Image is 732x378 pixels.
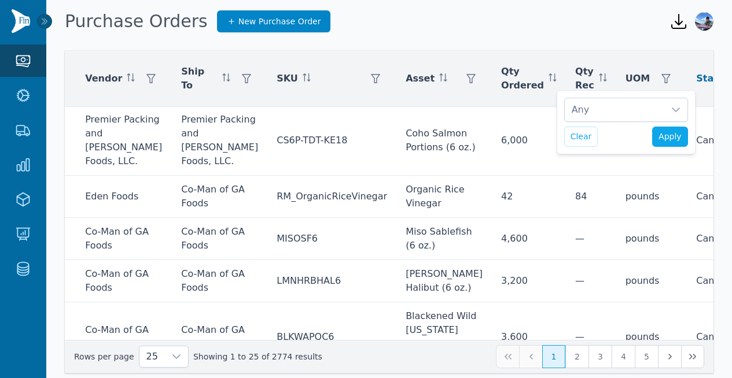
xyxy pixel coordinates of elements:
[616,260,687,302] td: pounds
[396,260,492,302] td: [PERSON_NAME] Halibut (6 oz.)
[635,345,658,368] button: Page 5
[76,176,172,218] td: Eden Foods
[542,345,565,368] button: Page 1
[492,176,566,218] td: 42
[267,218,396,260] td: MISOSF6
[172,176,267,218] td: Co-Man of GA Foods
[172,106,267,176] td: Premier Packing and [PERSON_NAME] Foods, LLC.
[172,260,267,302] td: Co-Man of GA Foods
[172,218,267,260] td: Co-Man of GA Foods
[588,345,612,368] button: Page 3
[76,260,172,302] td: Co-Man of GA Foods
[695,12,713,31] img: Garrett McMullen
[65,11,208,32] h1: Purchase Orders
[616,302,687,372] td: pounds
[396,218,492,260] td: Miso Sablefish (6 oz.)
[492,302,566,372] td: 3,600
[626,72,650,86] span: UOM
[575,65,594,92] span: Qty Rec
[492,260,566,302] td: 3,200
[652,127,688,147] button: Apply
[217,10,331,32] a: New Purchase Order
[565,98,664,121] div: Any
[616,176,687,218] td: pounds
[566,260,616,302] td: —
[681,345,704,368] button: Last Page
[406,72,435,86] span: Asset
[696,72,730,86] span: Status
[267,260,396,302] td: LMNHRBHAL6
[566,218,616,260] td: —
[139,346,165,367] span: Rows per page
[85,72,122,86] span: Vendor
[267,106,396,176] td: CS6P-TDT-KE18
[76,302,172,372] td: Co-Man of GA Foods
[565,345,588,368] button: Page 2
[396,106,492,176] td: Coho Salmon Portions (6 oz.)
[501,65,544,92] span: Qty Ordered
[492,106,566,176] td: 6,000
[267,302,396,372] td: BLKWAPQC6
[193,351,322,362] span: Showing 1 to 25 of 2774 results
[612,345,635,368] button: Page 4
[659,131,682,143] span: Apply
[238,16,321,27] span: New Purchase Order
[396,176,492,218] td: Organic Rice Vinegar
[277,72,298,86] span: SKU
[181,65,218,92] span: Ship To
[172,302,267,372] td: Co-Man of GA Foods
[616,218,687,260] td: pounds
[76,106,172,176] td: Premier Packing and [PERSON_NAME] Foods, LLC.
[566,176,616,218] td: 84
[564,127,598,147] button: Clear
[12,9,30,33] img: Finventory
[658,345,681,368] button: Next Page
[396,302,492,372] td: Blackened Wild [US_STATE] [PERSON_NAME] (6 oz.)
[76,218,172,260] td: Co-Man of GA Foods
[267,176,396,218] td: RM_OrganicRiceVinegar
[566,302,616,372] td: —
[492,218,566,260] td: 4,600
